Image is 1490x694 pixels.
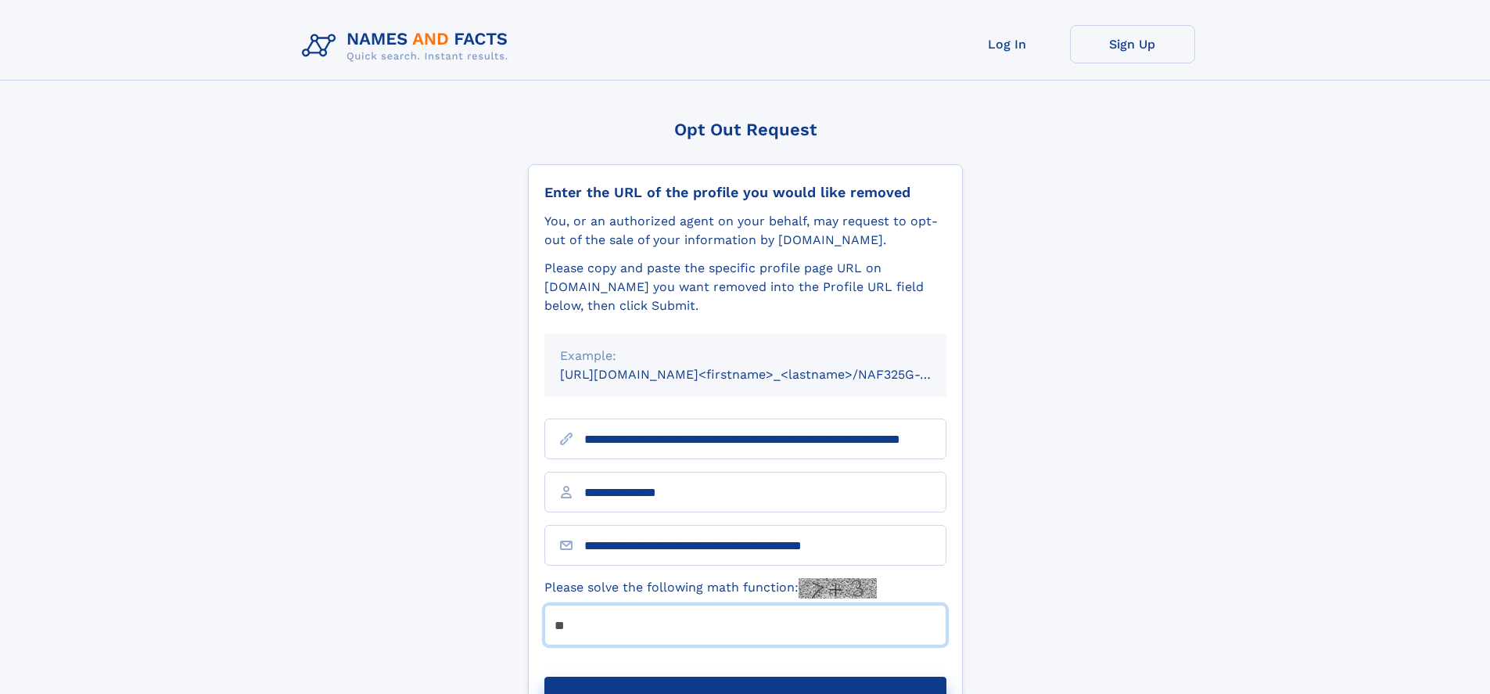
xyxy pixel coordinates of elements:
div: Please copy and paste the specific profile page URL on [DOMAIN_NAME] you want removed into the Pr... [544,259,946,315]
img: Logo Names and Facts [296,25,521,67]
div: Enter the URL of the profile you would like removed [544,184,946,201]
small: [URL][DOMAIN_NAME]<firstname>_<lastname>/NAF325G-xxxxxxxx [560,367,976,382]
a: Log In [945,25,1070,63]
label: Please solve the following math function: [544,578,877,599]
div: Opt Out Request [528,120,963,139]
div: You, or an authorized agent on your behalf, may request to opt-out of the sale of your informatio... [544,212,946,250]
div: Example: [560,347,931,365]
a: Sign Up [1070,25,1195,63]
